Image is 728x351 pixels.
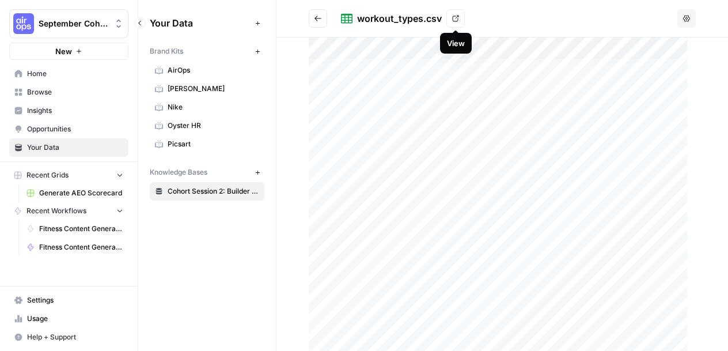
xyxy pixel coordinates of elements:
[39,18,108,29] span: September Cohort
[150,182,264,201] a: Cohort Session 2: Builder Exercise
[9,83,128,101] a: Browse
[39,188,123,198] span: Generate AEO Scorecard
[27,332,123,342] span: Help + Support
[168,186,259,197] span: Cohort Session 2: Builder Exercise
[9,9,128,38] button: Workspace: September Cohort
[168,65,259,76] span: AirOps
[150,116,264,135] a: Oyster HR
[168,139,259,149] span: Picsart
[26,206,86,216] span: Recent Workflows
[21,220,128,238] a: Fitness Content Generator ([PERSON_NAME])
[309,9,327,28] button: Go back
[150,98,264,116] a: Nike
[168,102,259,112] span: Nike
[150,135,264,153] a: Picsart
[357,12,442,25] div: workout_types.csv
[13,13,34,34] img: September Cohort Logo
[39,224,123,234] span: Fitness Content Generator ([PERSON_NAME])
[9,101,128,120] a: Insights
[27,124,123,134] span: Opportunities
[55,46,72,57] span: New
[27,142,123,153] span: Your Data
[9,43,128,60] button: New
[168,120,259,131] span: Oyster HR
[9,328,128,346] button: Help + Support
[168,84,259,94] span: [PERSON_NAME]
[26,170,69,180] span: Recent Grids
[27,295,123,305] span: Settings
[9,120,128,138] a: Opportunities
[150,167,207,178] span: Knowledge Bases
[9,138,128,157] a: Your Data
[39,242,123,252] span: Fitness Content Generator (Micah)
[9,291,128,310] a: Settings
[9,310,128,328] a: Usage
[27,87,123,97] span: Browse
[9,202,128,220] button: Recent Workflows
[150,46,183,56] span: Brand Kits
[150,80,264,98] a: [PERSON_NAME]
[27,105,123,116] span: Insights
[9,65,128,83] a: Home
[21,238,128,256] a: Fitness Content Generator (Micah)
[9,167,128,184] button: Recent Grids
[150,61,264,80] a: AirOps
[21,184,128,202] a: Generate AEO Scorecard
[27,314,123,324] span: Usage
[150,16,251,30] span: Your Data
[27,69,123,79] span: Home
